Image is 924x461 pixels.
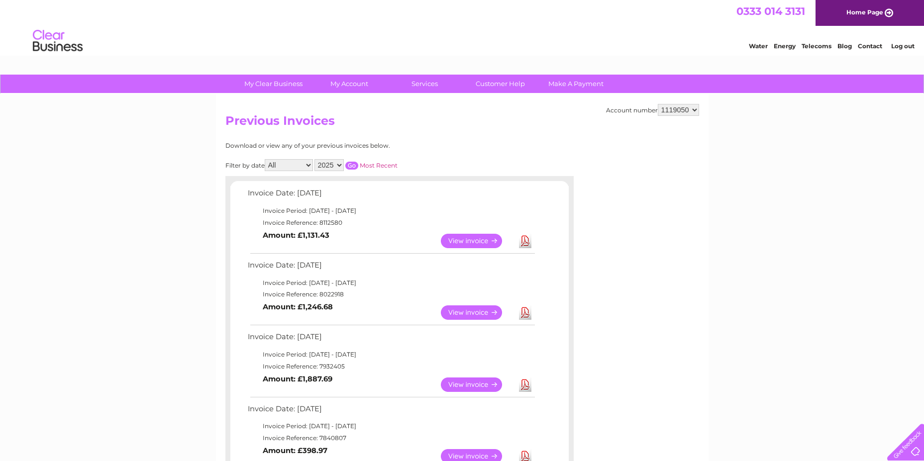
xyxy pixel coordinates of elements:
[441,377,514,392] a: View
[519,305,531,320] a: Download
[245,277,536,289] td: Invoice Period: [DATE] - [DATE]
[245,349,536,361] td: Invoice Period: [DATE] - [DATE]
[245,217,536,229] td: Invoice Reference: 8112580
[891,42,915,50] a: Log out
[736,5,805,17] a: 0333 014 3131
[519,377,531,392] a: Download
[459,75,541,93] a: Customer Help
[245,420,536,432] td: Invoice Period: [DATE] - [DATE]
[225,159,487,171] div: Filter by date
[245,361,536,372] td: Invoice Reference: 7932405
[519,234,531,248] a: Download
[225,142,487,149] div: Download or view any of your previous invoices below.
[360,162,398,169] a: Most Recent
[225,114,699,133] h2: Previous Invoices
[263,374,332,383] b: Amount: £1,887.69
[263,446,327,455] b: Amount: £398.97
[749,42,768,50] a: Water
[384,75,466,93] a: Services
[245,330,536,349] td: Invoice Date: [DATE]
[245,402,536,421] td: Invoice Date: [DATE]
[32,26,83,56] img: logo.png
[263,302,333,311] b: Amount: £1,246.68
[535,75,617,93] a: Make A Payment
[232,75,314,93] a: My Clear Business
[245,205,536,217] td: Invoice Period: [DATE] - [DATE]
[245,186,536,205] td: Invoice Date: [DATE]
[245,432,536,444] td: Invoice Reference: 7840807
[441,234,514,248] a: View
[774,42,796,50] a: Energy
[245,259,536,277] td: Invoice Date: [DATE]
[802,42,831,50] a: Telecoms
[263,231,329,240] b: Amount: £1,131.43
[837,42,852,50] a: Blog
[441,305,514,320] a: View
[606,104,699,116] div: Account number
[858,42,882,50] a: Contact
[227,5,698,48] div: Clear Business is a trading name of Verastar Limited (registered in [GEOGRAPHIC_DATA] No. 3667643...
[308,75,390,93] a: My Account
[245,288,536,300] td: Invoice Reference: 8022918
